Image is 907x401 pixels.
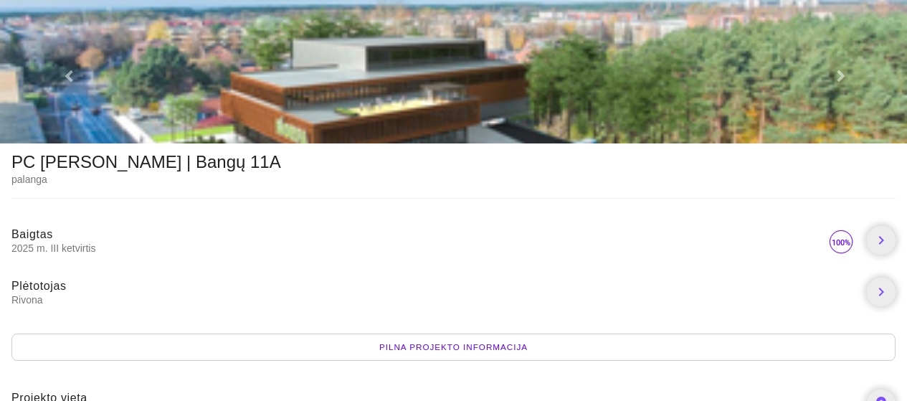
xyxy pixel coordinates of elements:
div: palanga [11,172,281,187]
span: 2025 m. III ketvirtis [11,242,827,255]
a: chevron_right [867,278,896,306]
span: Baigtas [11,228,53,240]
span: Plėtotojas [11,280,67,292]
div: Pilna projekto informacija [11,334,896,361]
a: chevron_right [867,226,896,255]
i: chevron_right [873,283,890,301]
i: chevron_right [873,232,890,249]
div: PC [PERSON_NAME] | Bangų 11A [11,155,281,169]
span: Rivona [11,293,855,306]
img: 100 [827,227,855,256]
